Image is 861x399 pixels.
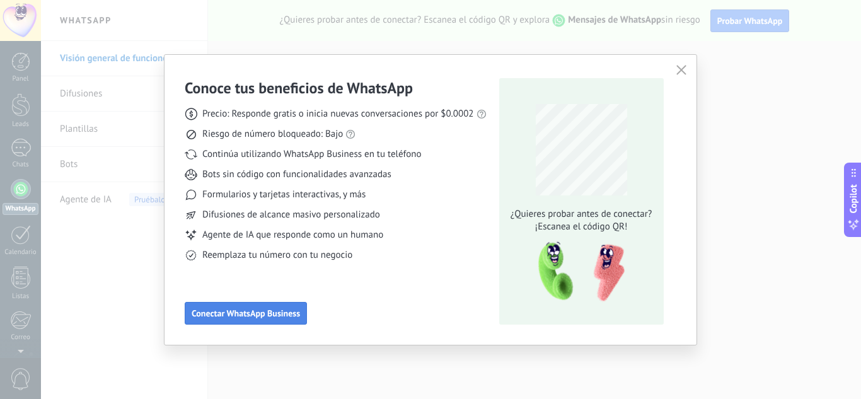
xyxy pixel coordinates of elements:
img: qr-pic-1x.png [528,238,627,306]
span: Precio: Responde gratis o inicia nuevas conversaciones por $0.0002 [202,108,474,120]
span: Bots sin código con funcionalidades avanzadas [202,168,391,181]
button: Conectar WhatsApp Business [185,302,307,325]
span: Reemplaza tu número con tu negocio [202,249,352,262]
span: Continúa utilizando WhatsApp Business en tu teléfono [202,148,421,161]
span: Riesgo de número bloqueado: Bajo [202,128,343,141]
span: Agente de IA que responde como un humano [202,229,383,241]
span: ¡Escanea el código QR! [507,221,656,233]
h3: Conoce tus beneficios de WhatsApp [185,78,413,98]
span: Formularios y tarjetas interactivas, y más [202,188,366,201]
span: Difusiones de alcance masivo personalizado [202,209,380,221]
span: Conectar WhatsApp Business [192,309,300,318]
span: ¿Quieres probar antes de conectar? [507,208,656,221]
span: Copilot [847,184,860,213]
